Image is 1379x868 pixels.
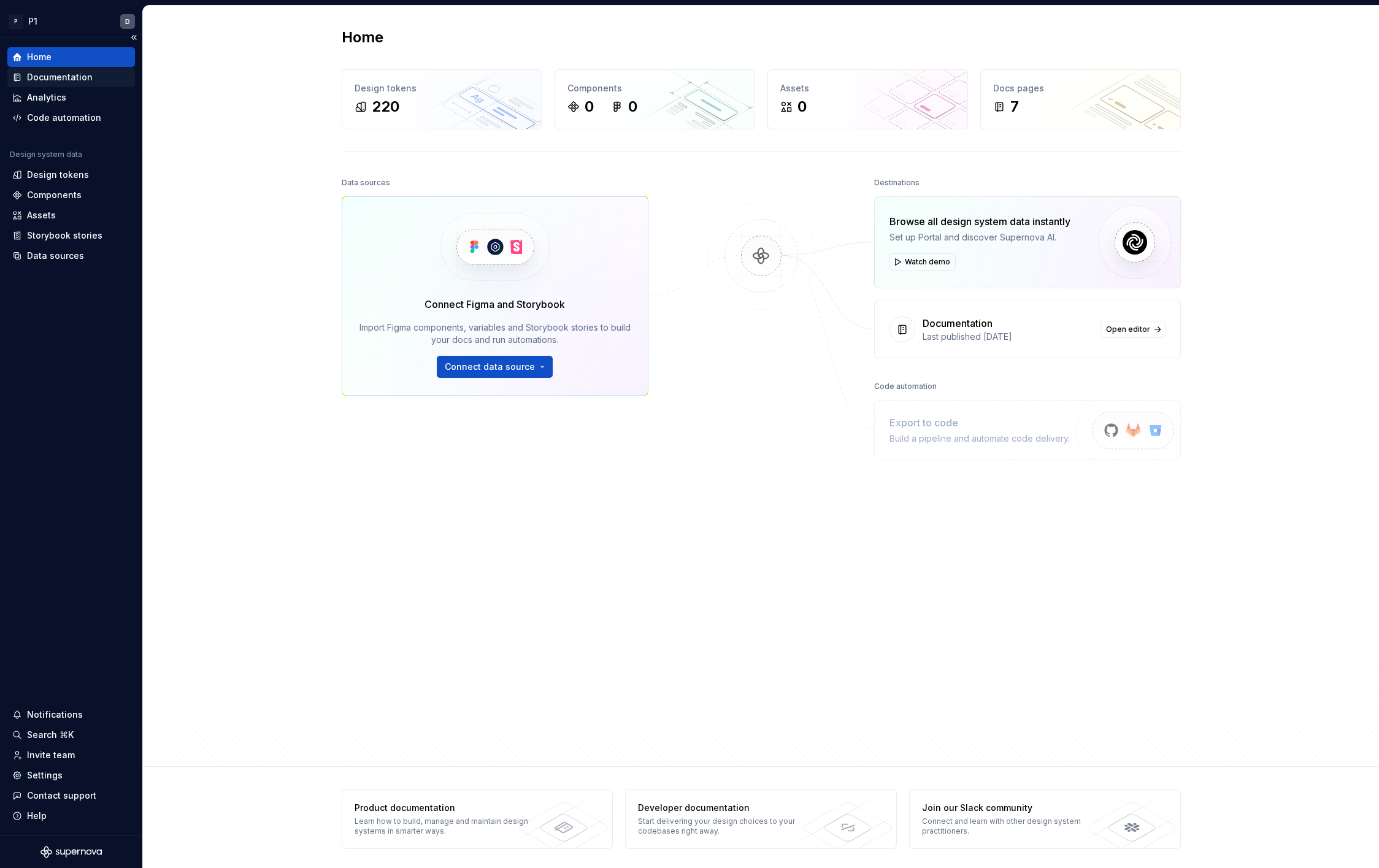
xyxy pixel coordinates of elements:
[889,415,1070,430] div: Export to code
[7,705,135,724] button: Notifications
[27,51,52,63] div: Home
[555,69,755,129] a: Components00
[909,789,1181,849] a: Join our Slack communityConnect and learn with other design system practitioners.
[889,231,1070,244] div: Set up Portal and discover Supernova AI.
[437,356,553,378] button: Connect data source
[7,47,135,67] a: Home
[923,316,993,331] div: Documentation
[27,729,74,741] div: Search ⌘K
[424,297,565,312] div: Connect Figma and Storybook
[889,253,956,271] button: Watch demo
[27,112,101,124] div: Code automation
[359,321,631,346] div: Import Figma components, variables and Storybook stories to build your docs and run automations.
[628,97,637,117] div: 0
[7,205,135,225] a: Assets
[874,378,937,395] div: Code automation
[9,14,23,29] div: P
[7,185,135,205] a: Components
[625,789,897,849] a: Developer documentationStart delivering your design choices to your codebases right away.
[874,174,920,191] div: Destinations
[40,846,102,858] svg: Supernova Logo
[1101,321,1166,338] a: Open editor
[780,82,955,94] div: Assets
[342,789,613,849] a: Product documentationLearn how to build, manage and maintain design systems in smarter ways.
[27,749,75,761] div: Invite team
[342,28,383,47] h2: Home
[638,816,816,836] div: Start delivering your design choices to your codebases right away.
[7,246,135,266] a: Data sources
[27,250,84,262] div: Data sources
[922,802,1101,814] div: Join our Slack community
[889,432,1070,445] div: Build a pipeline and automate code delivery.
[1106,325,1150,334] span: Open editor
[567,82,742,94] div: Components
[27,229,102,242] div: Storybook stories
[125,29,142,46] button: Collapse sidebar
[27,91,66,104] div: Analytics
[7,766,135,785] a: Settings
[7,745,135,765] a: Invite team
[342,174,390,191] div: Data sources
[767,69,968,129] a: Assets0
[7,226,135,245] a: Storybook stories
[27,769,63,782] div: Settings
[27,810,47,822] div: Help
[797,97,807,117] div: 0
[7,88,135,107] a: Analytics
[27,169,89,181] div: Design tokens
[372,97,399,117] div: 220
[27,209,56,221] div: Assets
[27,789,96,802] div: Contact support
[980,69,1181,129] a: Docs pages7
[993,82,1168,94] div: Docs pages
[342,69,542,129] a: Design tokens220
[10,150,82,159] div: Design system data
[923,331,1093,343] div: Last published [DATE]
[27,189,82,201] div: Components
[638,802,816,814] div: Developer documentation
[7,108,135,128] a: Code automation
[7,67,135,87] a: Documentation
[905,257,950,267] span: Watch demo
[27,709,83,721] div: Notifications
[7,725,135,745] button: Search ⌘K
[2,8,140,34] button: PP1D
[28,15,37,28] div: P1
[1010,97,1019,117] div: 7
[355,816,533,836] div: Learn how to build, manage and maintain design systems in smarter ways.
[27,71,93,83] div: Documentation
[922,816,1101,836] div: Connect and learn with other design system practitioners.
[355,802,533,814] div: Product documentation
[355,82,529,94] div: Design tokens
[125,17,130,26] div: D
[585,97,594,117] div: 0
[445,361,535,373] span: Connect data source
[7,786,135,805] button: Contact support
[7,165,135,185] a: Design tokens
[7,806,135,826] button: Help
[889,214,1070,229] div: Browse all design system data instantly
